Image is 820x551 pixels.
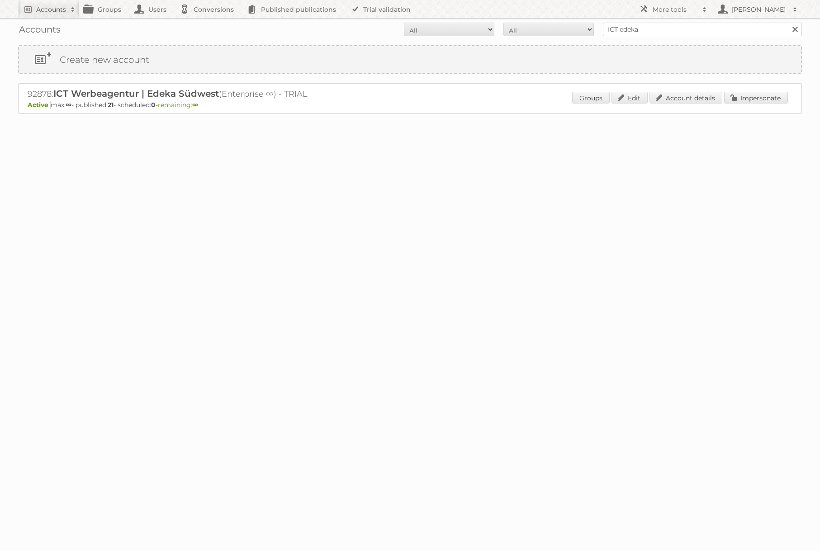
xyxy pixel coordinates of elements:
[653,5,698,14] h2: More tools
[28,101,51,109] span: Active
[108,101,114,109] strong: 21
[53,88,219,99] span: ICT Werbeagentur | Edeka Südwest
[572,92,610,104] a: Groups
[151,101,156,109] strong: 0
[724,92,788,104] a: Impersonate
[19,46,801,73] a: Create new account
[611,92,648,104] a: Edit
[649,92,722,104] a: Account details
[36,5,66,14] h2: Accounts
[28,101,792,109] p: max: - published: - scheduled: -
[158,101,198,109] span: remaining:
[730,5,788,14] h2: [PERSON_NAME]
[28,88,344,100] h2: 92878: (Enterprise ∞) - TRIAL
[192,101,198,109] strong: ∞
[66,101,71,109] strong: ∞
